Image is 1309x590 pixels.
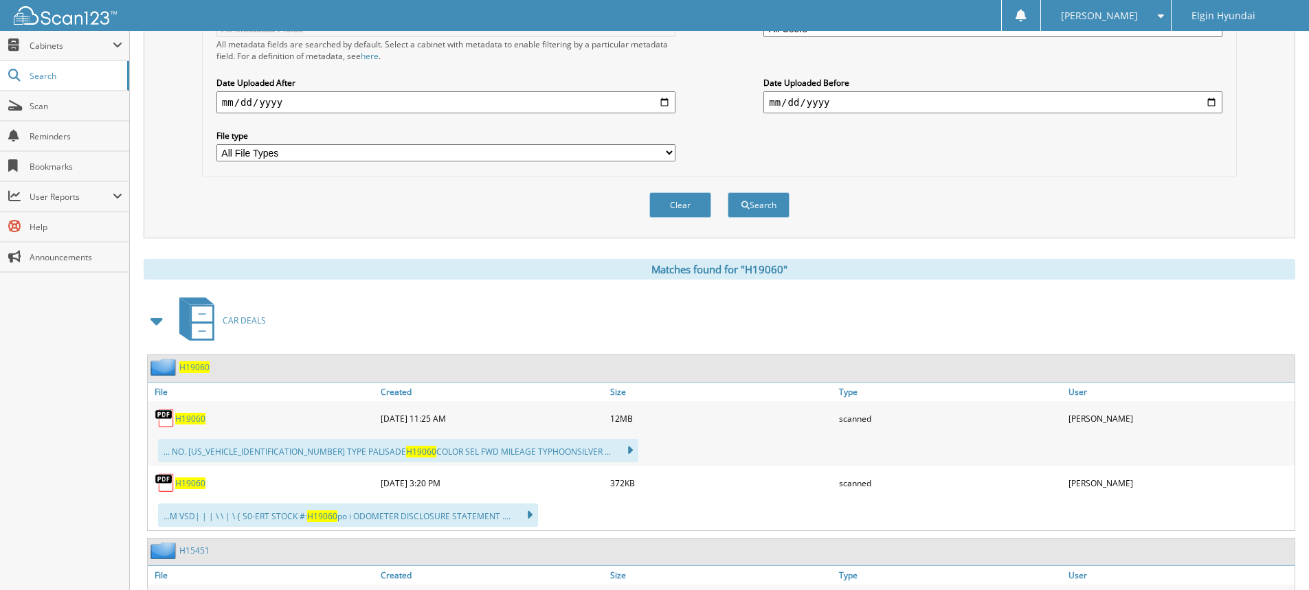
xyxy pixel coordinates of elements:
span: Announcements [30,251,122,263]
a: Size [607,566,836,585]
a: here [361,50,379,62]
span: [PERSON_NAME] [1061,12,1138,20]
a: Created [377,566,607,585]
div: [PERSON_NAME] [1065,405,1295,432]
span: Bookmarks [30,161,122,172]
a: H19060 [175,413,205,424]
img: PDF.png [155,408,175,429]
button: Clear [649,192,711,218]
label: Date Uploaded After [216,77,675,89]
span: Help [30,221,122,233]
label: File type [216,130,675,141]
img: folder2.png [150,542,179,559]
div: All metadata fields are searched by default. Select a cabinet with metadata to enable filtering b... [216,38,675,62]
div: [DATE] 11:25 AM [377,405,607,432]
a: Type [836,566,1065,585]
iframe: Chat Widget [1240,524,1309,590]
button: Search [728,192,790,218]
label: Date Uploaded Before [763,77,1222,89]
div: scanned [836,405,1065,432]
img: scan123-logo-white.svg [14,6,117,25]
div: 12MB [607,405,836,432]
span: User Reports [30,191,113,203]
span: CAR DEALS [223,315,266,326]
a: CAR DEALS [171,293,266,348]
a: User [1065,566,1295,585]
span: H19060 [406,446,436,457]
a: Size [607,383,836,401]
div: [DATE] 3:20 PM [377,469,607,497]
span: Search [30,70,120,82]
img: folder2.png [150,359,179,376]
span: Reminders [30,131,122,142]
div: ...M VSD| | | \ \ | \ { S0-ERT STOCK #: po i ODOMETER DISCLOSURE STATEMENT .... [158,503,538,527]
img: PDF.png [155,473,175,493]
a: H19060 [175,477,205,489]
div: [PERSON_NAME] [1065,469,1295,497]
div: 372KB [607,469,836,497]
a: File [148,566,377,585]
input: start [216,91,675,113]
a: Created [377,383,607,401]
span: Scan [30,100,122,112]
span: Elgin Hyundai [1191,12,1255,20]
div: scanned [836,469,1065,497]
div: Matches found for "H19060" [144,259,1295,280]
input: end [763,91,1222,113]
a: Type [836,383,1065,401]
a: H19060 [179,361,210,373]
a: User [1065,383,1295,401]
a: File [148,383,377,401]
a: H15451 [179,545,210,556]
span: Cabinets [30,40,113,52]
div: ... NO. [US_VEHICLE_IDENTIFICATION_NUMBER] TYPE PALISADE COLOR SEL FWD MILEAGE TYPHOONSILVER ... [158,439,638,462]
span: H19060 [307,510,337,522]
